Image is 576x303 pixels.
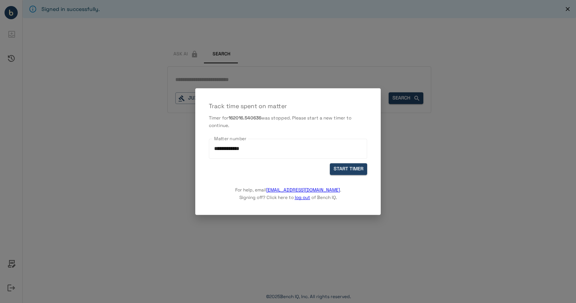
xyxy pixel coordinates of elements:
[235,175,341,201] p: For help, email . Signing off? Click here to of Bench IQ.
[209,102,367,111] p: Track time spent on matter
[214,135,247,142] label: Matter number
[228,115,261,121] b: 162016.540636
[209,115,228,121] span: Timer for
[295,194,310,200] a: log out
[209,115,351,129] span: was stopped. Please start a new timer to continue.
[266,187,340,193] a: [EMAIL_ADDRESS][DOMAIN_NAME]
[330,163,367,175] button: START TIMER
